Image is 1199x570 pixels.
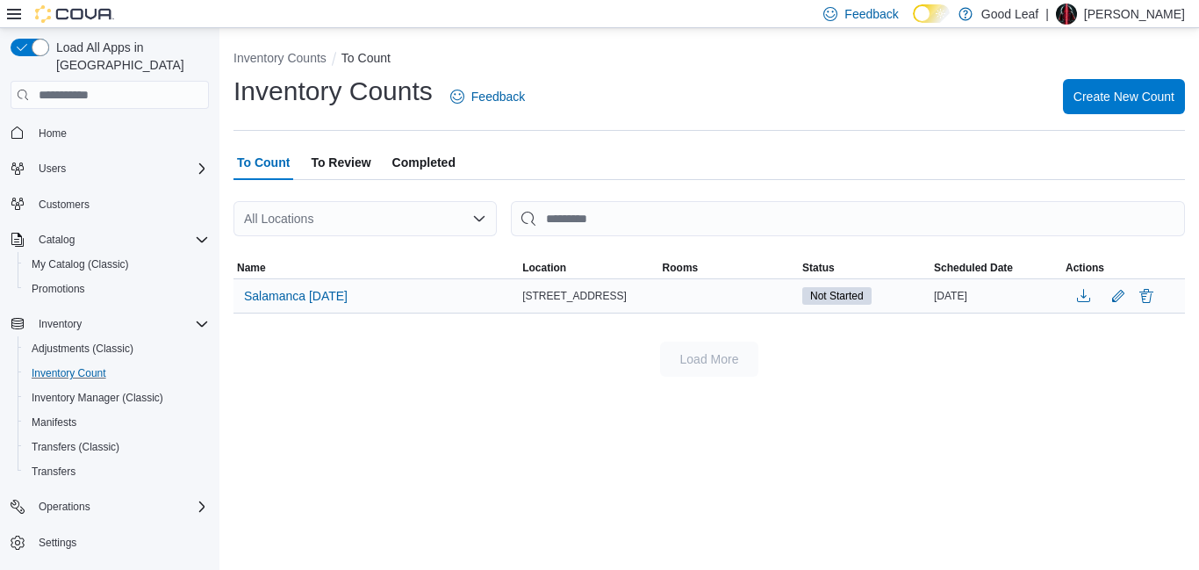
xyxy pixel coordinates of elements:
span: To Count [237,145,290,180]
span: Operations [32,496,209,517]
span: Transfers (Classic) [25,437,209,458]
a: Transfers (Classic) [25,437,126,458]
button: Location [519,257,658,278]
p: [PERSON_NAME] [1084,4,1185,25]
span: Feedback [844,5,898,23]
button: Inventory [4,312,216,336]
span: Load All Apps in [GEOGRAPHIC_DATA] [49,39,209,74]
button: Status [799,257,930,278]
span: Users [32,158,209,179]
span: Feedback [471,88,525,105]
span: Users [39,162,66,176]
nav: An example of EuiBreadcrumbs [233,49,1185,70]
span: Location [522,261,566,275]
button: Rooms [659,257,799,278]
h1: Inventory Counts [233,74,433,109]
span: Inventory [32,314,209,335]
button: Name [233,257,519,278]
span: Name [237,261,266,275]
span: Transfers [25,461,209,482]
button: Delete [1136,285,1157,307]
button: Inventory Manager (Classic) [18,386,216,410]
span: Dark Mode [913,23,914,24]
button: Promotions [18,277,216,301]
button: Open list of options [472,212,486,226]
span: Catalog [32,229,209,250]
span: Transfers (Classic) [32,440,119,454]
a: Customers [32,194,97,215]
span: Scheduled Date [934,261,1013,275]
span: Load More [680,350,739,368]
span: Transfers [32,465,75,479]
a: Feedback [443,79,532,114]
p: Good Leaf [981,4,1038,25]
button: To Count [341,51,391,65]
img: Cova [35,5,114,23]
span: Inventory Manager (Classic) [25,387,209,408]
span: Manifests [25,412,209,433]
div: Ryan Liguori [1056,4,1077,25]
span: Not Started [802,287,872,305]
button: My Catalog (Classic) [18,252,216,277]
span: Salamanca [DATE] [244,287,348,305]
p: | [1045,4,1049,25]
span: Operations [39,500,90,514]
span: Create New Count [1073,88,1174,105]
button: Users [4,156,216,181]
button: Edit count details [1108,283,1129,309]
input: This is a search bar. After typing your query, hit enter to filter the results lower in the page. [511,201,1185,236]
button: Manifests [18,410,216,435]
button: Load More [660,342,758,377]
button: Users [32,158,73,179]
span: Status [802,261,835,275]
a: Inventory Manager (Classic) [25,387,170,408]
a: Promotions [25,278,92,299]
button: Transfers (Classic) [18,435,216,459]
div: [DATE] [930,285,1062,307]
span: Home [32,121,209,143]
span: Promotions [25,278,209,299]
span: Inventory [39,317,82,331]
span: Inventory Manager (Classic) [32,391,163,405]
button: Inventory Counts [233,51,327,65]
button: Create New Count [1063,79,1185,114]
span: Inventory Count [32,366,106,380]
button: Operations [4,494,216,519]
button: Operations [32,496,97,517]
a: Home [32,123,74,144]
span: Customers [39,198,90,212]
button: Customers [4,191,216,217]
a: Settings [32,532,83,553]
span: Manifests [32,415,76,429]
span: Home [39,126,67,141]
span: To Review [311,145,370,180]
input: Dark Mode [913,4,950,23]
a: Inventory Count [25,363,113,384]
a: Adjustments (Classic) [25,338,140,359]
button: Catalog [32,229,82,250]
a: Transfers [25,461,83,482]
button: Salamanca [DATE] [237,283,355,309]
span: Catalog [39,233,75,247]
button: Home [4,119,216,145]
button: Scheduled Date [930,257,1062,278]
button: Inventory Count [18,361,216,386]
span: Rooms [663,261,699,275]
span: Actions [1066,261,1104,275]
span: Settings [32,531,209,553]
span: Customers [32,193,209,215]
span: My Catalog (Classic) [25,254,209,275]
a: Manifests [25,412,83,433]
span: Promotions [32,282,85,296]
span: Inventory Count [25,363,209,384]
span: [STREET_ADDRESS] [522,289,627,303]
span: Settings [39,536,76,550]
span: My Catalog (Classic) [32,257,129,271]
a: My Catalog (Classic) [25,254,136,275]
button: Catalog [4,227,216,252]
button: Settings [4,530,216,555]
span: Not Started [810,288,864,304]
button: Transfers [18,459,216,484]
span: Adjustments (Classic) [32,342,133,356]
button: Inventory [32,314,89,335]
